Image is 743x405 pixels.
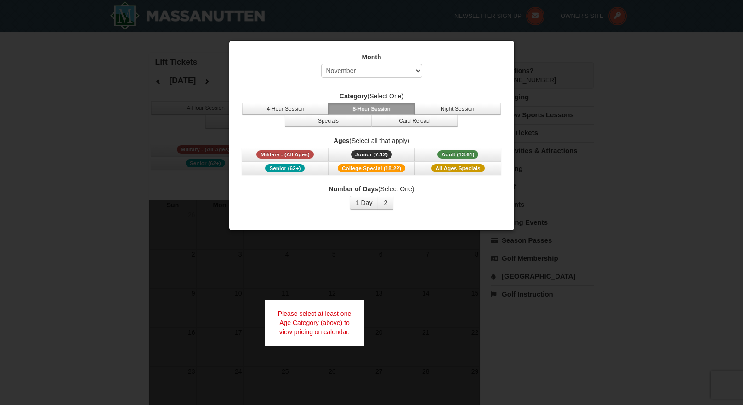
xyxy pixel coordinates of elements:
button: 8-Hour Session [328,103,414,115]
span: Senior (62+) [265,164,305,172]
button: 1 Day [350,196,379,210]
span: College Special (18-22) [338,164,405,172]
button: 2 [378,196,393,210]
label: (Select One) [241,184,503,194]
label: (Select all that apply) [241,136,503,145]
span: Military - (All Ages) [256,150,314,159]
button: Military - (All Ages) [242,148,328,161]
button: College Special (18-22) [328,161,414,175]
strong: Category [340,92,368,100]
strong: Month [362,53,381,61]
button: Junior (7-12) [328,148,414,161]
span: Adult (13-61) [437,150,479,159]
div: Please select at least one Age Category (above) to view pricing on calendar. [265,300,364,346]
label: (Select One) [241,91,503,101]
span: All Ages Specials [431,164,485,172]
button: Specials [285,115,371,127]
span: Junior (7-12) [351,150,392,159]
strong: Ages [334,137,349,144]
button: 4-Hour Session [242,103,329,115]
button: Night Session [414,103,501,115]
button: Adult (13-61) [415,148,501,161]
button: Senior (62+) [242,161,328,175]
button: All Ages Specials [415,161,501,175]
button: Card Reload [371,115,458,127]
strong: Number of Days [329,185,378,193]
